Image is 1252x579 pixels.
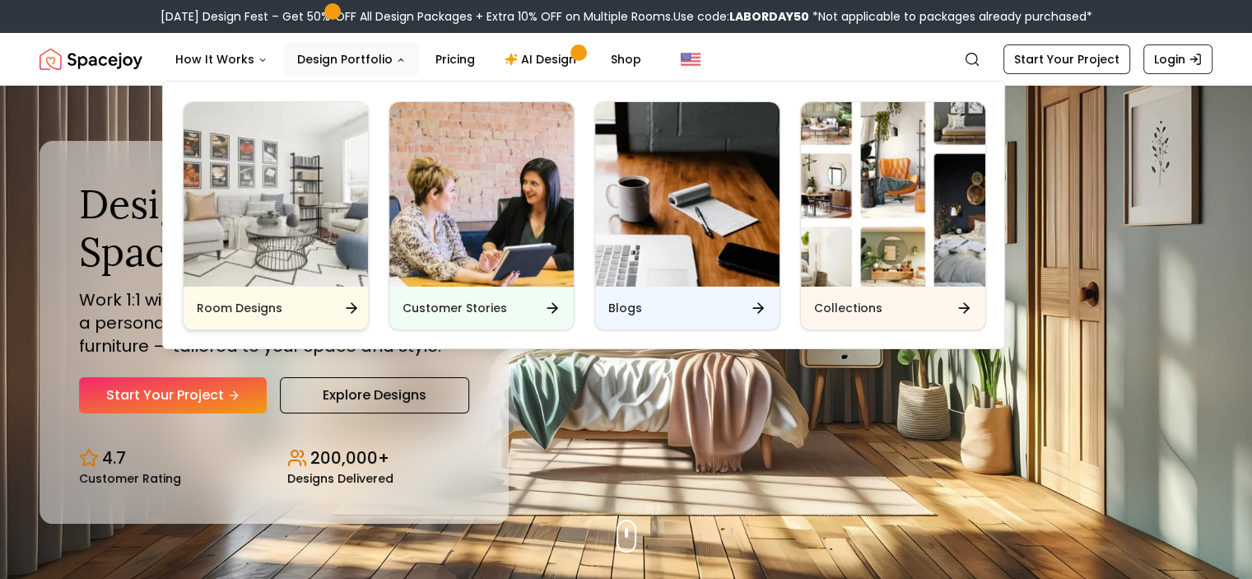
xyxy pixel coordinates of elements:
h6: Collections [814,300,882,316]
a: Pricing [422,43,488,76]
img: Room Designs [184,102,368,287]
h6: Room Designs [197,300,282,316]
img: United States [681,49,700,69]
a: Start Your Project [79,377,267,413]
div: Design stats [79,433,469,484]
h6: Customer Stories [403,300,507,316]
a: Spacejoy [40,43,142,76]
img: Collections [801,102,985,287]
nav: Global [40,33,1212,86]
h6: Blogs [608,300,642,316]
small: Customer Rating [79,473,181,484]
a: CollectionsCollections [800,101,986,330]
a: Customer StoriesCustomer Stories [389,101,575,330]
div: [DATE] Design Fest – Get 50% OFF All Design Packages + Extra 10% OFF on Multiple Rooms. [161,8,1092,25]
img: Blogs [595,102,780,287]
a: AI Design [491,43,594,76]
nav: Main [162,43,654,76]
p: Work 1:1 with expert interior designers to create a personalized design, complete with curated fu... [79,288,469,357]
img: Spacejoy Logo [40,43,142,76]
h1: Design Your Dream Space Online [79,180,469,275]
span: Use code: [673,8,809,25]
a: Start Your Project [1003,44,1130,74]
button: Design Portfolio [284,43,419,76]
a: Shop [598,43,654,76]
a: BlogsBlogs [594,101,780,330]
button: How It Works [162,43,281,76]
small: Designs Delivered [287,473,393,484]
a: Explore Designs [280,377,469,413]
p: 200,000+ [310,446,389,469]
p: 4.7 [102,446,126,469]
a: Login [1143,44,1212,74]
b: LABORDAY50 [729,8,809,25]
div: Design Portfolio [163,82,1006,350]
img: Customer Stories [389,102,574,287]
span: *Not applicable to packages already purchased* [809,8,1092,25]
a: Room DesignsRoom Designs [183,101,369,330]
